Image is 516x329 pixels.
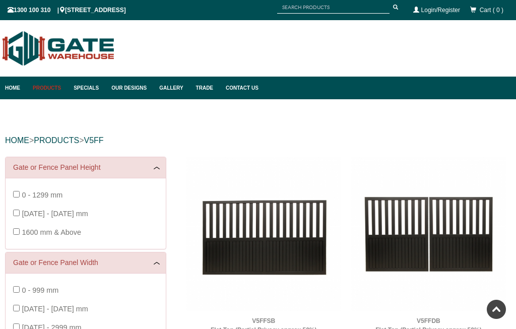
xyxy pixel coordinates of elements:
[351,157,506,311] img: V5FFDB - Flat Top (Partial Privacy approx.50%) - Double Aluminium Driveway Gates - Double Swing G...
[13,162,158,173] a: Gate or Fence Panel Height
[34,136,79,145] a: PRODUCTS
[480,7,503,14] span: Cart ( 0 )
[28,77,69,99] a: Products
[421,7,460,14] a: Login/Register
[69,77,106,99] a: Specials
[8,7,126,14] span: 1300 100 310 | [STREET_ADDRESS]
[5,136,29,145] a: HOME
[22,210,88,218] span: [DATE] - [DATE] mm
[154,77,190,99] a: Gallery
[22,305,88,313] span: [DATE] - [DATE] mm
[106,77,154,99] a: Our Designs
[5,124,511,157] div: > >
[22,286,58,294] span: 0 - 999 mm
[84,136,103,145] a: v5ff
[191,77,221,99] a: Trade
[277,1,390,14] input: SEARCH PRODUCTS
[186,157,341,311] img: V5FFSB - Flat Top (Partial Privacy approx.50%) - Single Aluminium Driveway Gate - Single Sliding ...
[221,77,259,99] a: Contact Us
[22,191,62,199] span: 0 - 1299 mm
[22,228,81,236] span: 1600 mm & Above
[13,257,158,268] a: Gate or Fence Panel Width
[5,77,28,99] a: Home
